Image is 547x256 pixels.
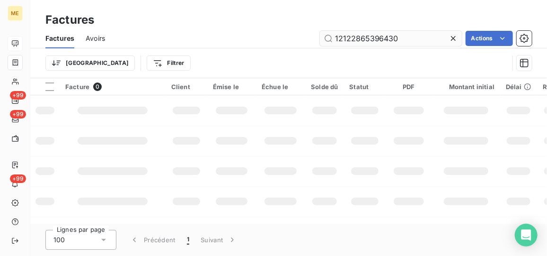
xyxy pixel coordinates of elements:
button: Suivant [195,230,243,250]
div: Client [171,83,202,91]
span: 100 [53,235,65,245]
a: +99 [8,93,22,108]
button: Actions [466,31,513,46]
span: Factures [45,34,74,43]
h3: Factures [45,11,94,28]
button: 1 [181,230,195,250]
div: Délai [506,83,531,91]
div: Montant initial [438,83,494,91]
span: +99 [10,110,26,119]
span: 1 [187,235,189,245]
div: Statut [350,83,380,91]
div: Émise le [213,83,250,91]
span: +99 [10,91,26,100]
span: +99 [10,174,26,183]
div: Solde dû [311,83,338,91]
button: Précédent [124,230,181,250]
button: Filtrer [147,55,190,71]
div: Échue le [262,83,300,91]
span: Avoirs [86,34,105,43]
div: ME [8,6,23,21]
div: Open Intercom Messenger [515,224,538,247]
input: Rechercher [320,31,462,46]
button: [GEOGRAPHIC_DATA] [45,55,135,71]
span: Facture [65,83,89,91]
span: 0 [93,82,102,91]
a: +99 [8,112,22,127]
div: PDF [391,83,426,91]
